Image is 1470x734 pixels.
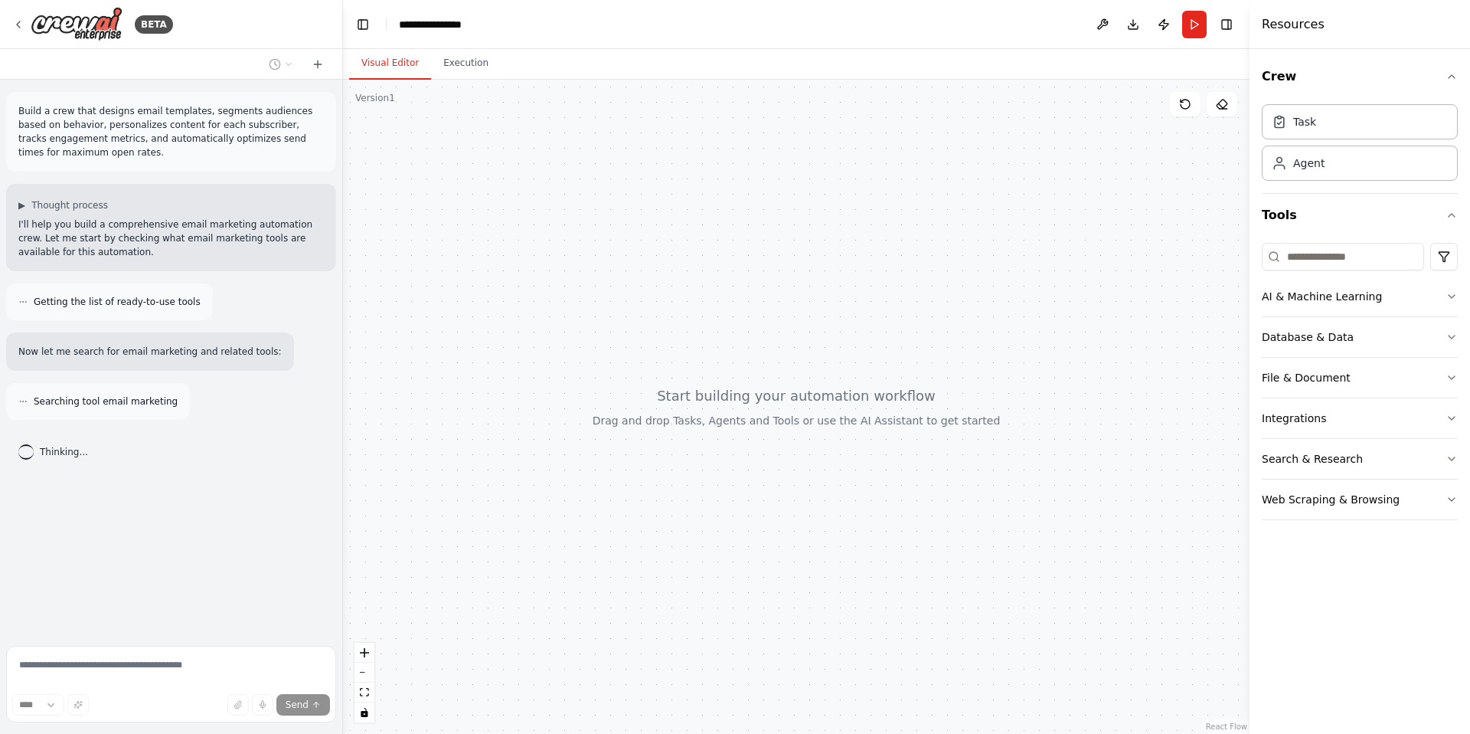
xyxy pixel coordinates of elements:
div: File & Document [1262,370,1351,385]
button: Send [276,694,330,716]
button: Web Scraping & Browsing [1262,480,1458,519]
button: Integrations [1262,398,1458,438]
span: Thought process [31,199,108,211]
p: Now let me search for email marketing and related tools: [18,345,282,359]
span: Searching tool email marketing [34,395,178,408]
span: ▶ [18,199,25,211]
div: Agent [1293,156,1325,171]
button: Improve this prompt [67,694,89,716]
button: Database & Data [1262,317,1458,357]
div: AI & Machine Learning [1262,289,1382,304]
div: Web Scraping & Browsing [1262,492,1400,507]
div: Search & Research [1262,451,1363,467]
button: fit view [354,683,374,703]
button: AI & Machine Learning [1262,277,1458,316]
button: Upload files [227,694,249,716]
span: Send [286,699,309,711]
a: React Flow attribution [1206,723,1247,731]
span: Thinking... [40,446,88,458]
button: File & Document [1262,358,1458,398]
div: Tools [1262,237,1458,532]
p: I'll help you build a comprehensive email marketing automation crew. Let me start by checking wha... [18,218,324,259]
button: zoom out [354,663,374,683]
button: Switch to previous chat [263,55,299,74]
button: toggle interactivity [354,703,374,723]
button: Tools [1262,194,1458,237]
div: Database & Data [1262,329,1354,345]
div: Task [1293,114,1316,129]
div: Crew [1262,98,1458,193]
button: ▶Thought process [18,199,108,211]
button: Click to speak your automation idea [252,694,273,716]
div: Integrations [1262,411,1326,426]
button: zoom in [354,643,374,663]
div: React Flow controls [354,643,374,723]
button: Hide right sidebar [1216,14,1237,35]
nav: breadcrumb [399,17,478,32]
button: Crew [1262,55,1458,98]
button: Hide left sidebar [352,14,374,35]
p: Build a crew that designs email templates, segments audiences based on behavior, personalizes con... [18,104,324,159]
button: Search & Research [1262,439,1458,479]
h4: Resources [1262,15,1325,34]
div: Version 1 [355,92,395,104]
button: Start a new chat [305,55,330,74]
button: Visual Editor [349,48,431,80]
div: BETA [135,15,173,34]
button: Execution [431,48,501,80]
img: Logo [31,7,122,41]
span: Getting the list of ready-to-use tools [34,296,201,308]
